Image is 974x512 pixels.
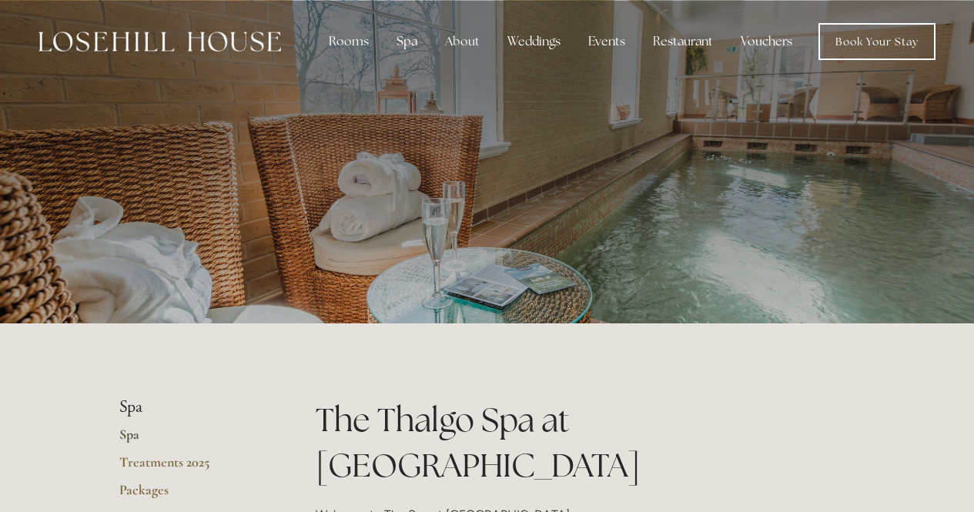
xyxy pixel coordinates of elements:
[384,26,430,57] div: Spa
[576,26,638,57] div: Events
[433,26,492,57] div: About
[728,26,805,57] a: Vouchers
[316,397,855,488] h1: The Thalgo Spa at [GEOGRAPHIC_DATA]
[38,32,281,52] img: Losehill House
[119,397,266,417] li: Spa
[495,26,573,57] div: Weddings
[119,426,266,453] a: Spa
[119,481,266,509] a: Packages
[818,23,936,60] a: Book Your Stay
[119,453,266,481] a: Treatments 2025
[316,26,381,57] div: Rooms
[641,26,725,57] div: Restaurant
